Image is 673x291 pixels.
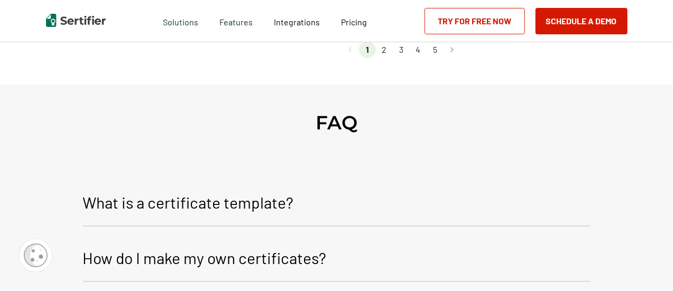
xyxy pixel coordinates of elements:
[410,41,427,58] li: page 4
[359,41,376,58] li: page 1
[342,41,359,58] button: Go to previous page
[316,111,357,134] h2: FAQ
[393,41,410,58] li: page 3
[83,237,591,282] button: How do I make my own certificates?
[425,8,525,34] a: Try for Free Now
[83,182,591,227] button: What is a certificate template?
[274,14,320,27] a: Integrations
[341,14,367,27] a: Pricing
[427,41,444,58] li: page 5
[163,14,198,27] span: Solutions
[24,243,48,267] img: Cookie Popup Icon
[620,240,673,291] iframe: Chat Widget
[219,14,253,27] span: Features
[274,17,320,27] span: Integrations
[341,17,367,27] span: Pricing
[83,190,294,215] p: What is a certificate template?
[376,41,393,58] li: page 2
[444,41,460,58] button: Go to next page
[83,245,327,270] p: How do I make my own certificates?
[536,8,628,34] button: Schedule a Demo
[46,14,106,27] img: Sertifier | Digital Credentialing Platform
